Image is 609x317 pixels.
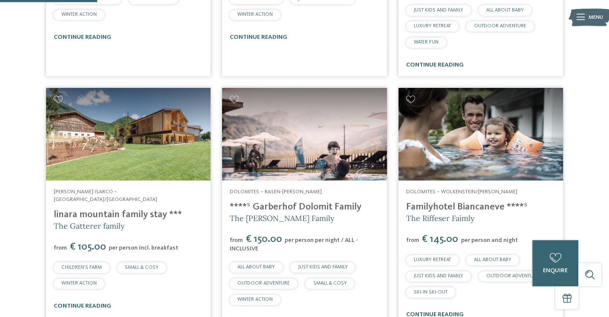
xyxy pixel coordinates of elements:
a: continue reading [230,34,287,40]
a: enquire [532,240,578,286]
span: The Gatterer family [54,221,125,231]
span: from [54,245,67,251]
span: ALL ABOUT BABY [486,8,524,13]
span: JUST KIDS AND FAMILY [298,265,347,270]
span: per person and night [461,237,518,243]
span: WATER FUN [414,40,439,45]
span: OUTDOOR ADVENTURE [474,23,526,29]
span: from [406,237,419,243]
img: Looking for family hotels? Find the best ones here! [222,88,387,180]
span: enquire [543,268,568,273]
span: ALL ABOUT BABY [237,265,275,270]
span: per person per night / ALL - INCLUSIVE [230,237,358,252]
span: WINTER ACTION [237,12,273,17]
span: LUXURY RETREAT [414,257,451,262]
span: JUST KIDS AND FAMILY [414,273,463,279]
span: € 105.00 [68,242,108,252]
a: continue reading [54,34,111,40]
span: JUST KIDS AND FAMILY [414,8,463,13]
span: SMALL & COSY [313,281,346,286]
span: € 150.00 [244,234,284,244]
span: per person incl. breakfast [109,245,178,251]
a: linara mountain family stay *** [54,210,182,219]
span: The [PERSON_NAME] Family [230,213,335,223]
a: ****ˢ Garberhof Dolomit Family [230,202,361,212]
span: WINTER ACTION [61,281,97,286]
span: € 145.00 [420,234,460,244]
span: CHILDREN’S FARM [61,265,102,270]
span: [PERSON_NAME] Isarco – [GEOGRAPHIC_DATA]/[GEOGRAPHIC_DATA] [54,189,157,202]
span: Dolomites – Wolkenstein/[PERSON_NAME] [406,189,517,195]
a: continue reading [54,303,111,309]
a: Familyhotel Biancaneve ****ˢ [406,202,528,212]
span: WINTER ACTION [61,12,97,17]
img: Looking for family hotels? Find the best ones here! [46,88,211,180]
span: from [230,237,243,243]
span: WINTER ACTION [237,297,273,302]
span: SMALL & COSY [125,265,159,270]
span: SKI-IN SKI-OUT [414,290,447,295]
span: OUTDOOR ADVENTURE [486,273,539,279]
img: Looking for family hotels? Find the best ones here! [398,88,563,180]
span: Dolomites – Rasen-[PERSON_NAME] [230,189,322,195]
span: The Riffeser Faimly [406,213,475,223]
span: LUXURY RETREAT [414,23,451,29]
span: OUTDOOR ADVENTURE [237,281,290,286]
span: ALL ABOUT BABY [474,257,511,262]
a: continue reading [406,62,464,68]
